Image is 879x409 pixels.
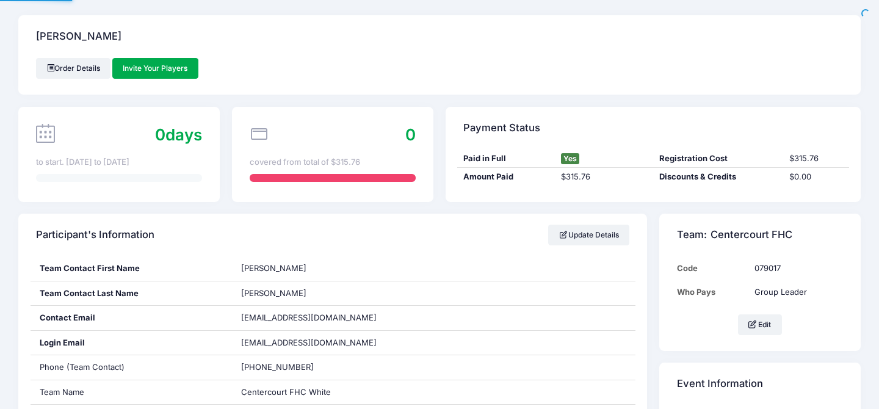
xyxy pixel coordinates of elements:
div: to start. [DATE] to [DATE] [36,156,202,168]
span: Yes [561,153,579,164]
h4: Team: [677,218,793,253]
div: Phone (Team Contact) [31,355,232,380]
h4: Event Information [677,367,763,402]
button: Edit [738,314,782,335]
div: Login Email [31,331,232,355]
div: Amount Paid [457,171,555,183]
span: [EMAIL_ADDRESS][DOMAIN_NAME] [241,313,377,322]
td: Who Pays [677,280,748,304]
div: Team Name [31,380,232,405]
div: $0.00 [784,171,849,183]
a: Invite Your Players [112,58,198,79]
span: Centercourt FHC [711,229,792,241]
div: Registration Cost [653,153,784,165]
div: Team Contact First Name [31,256,232,281]
a: Order Details [36,58,110,79]
div: covered from total of $315.76 [250,156,416,168]
span: 0 [405,125,416,144]
span: [EMAIL_ADDRESS][DOMAIN_NAME] [241,337,394,349]
div: Discounts & Credits [653,171,784,183]
td: Code [677,256,748,280]
a: Update Details [548,225,629,245]
h4: Payment Status [463,110,540,145]
div: Team Contact Last Name [31,281,232,306]
div: Paid in Full [457,153,555,165]
h4: [PERSON_NAME] [36,20,121,54]
td: Group Leader [748,280,843,304]
td: 079017 [748,256,843,280]
div: $315.76 [784,153,849,165]
div: Contact Email [31,306,232,330]
h4: Participant's Information [36,218,154,253]
span: [PHONE_NUMBER] [241,362,314,372]
span: Centercourt FHC White [241,387,331,397]
div: days [155,123,202,147]
span: [PERSON_NAME] [241,263,306,273]
span: 0 [155,125,165,144]
div: $315.76 [555,171,653,183]
span: [PERSON_NAME] [241,288,306,298]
